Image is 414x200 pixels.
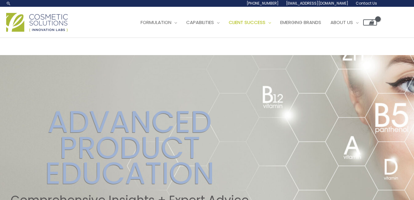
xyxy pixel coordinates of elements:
a: Formulation [136,13,182,32]
a: View Shopping Cart, empty [363,19,377,26]
span: Contact Us [356,1,377,6]
img: Cosmetic Solutions Logo [6,13,68,32]
nav: Site Navigation [131,13,377,32]
a: Search icon link [6,1,11,6]
h2: ADVANCED PRODUCT EDUCATION [10,109,249,186]
span: [EMAIL_ADDRESS][DOMAIN_NAME] [286,1,348,6]
span: [PHONE_NUMBER] [247,1,279,6]
span: Capabilities [186,19,214,26]
span: Emerging Brands [280,19,321,26]
span: About Us [330,19,353,26]
a: Capabilities [182,13,224,32]
a: About Us [326,13,363,32]
span: Formulation [141,19,171,26]
span: Client Success [229,19,265,26]
a: Emerging Brands [276,13,326,32]
a: Client Success [224,13,276,32]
